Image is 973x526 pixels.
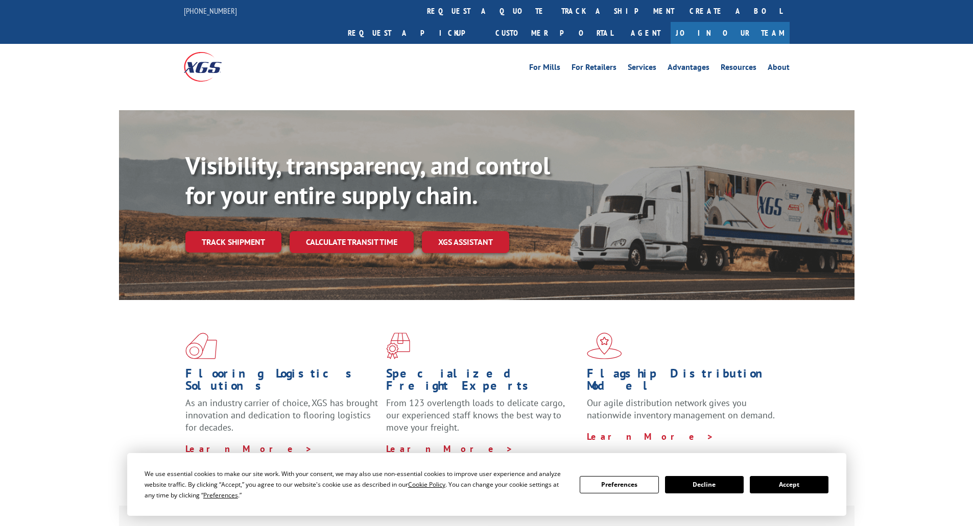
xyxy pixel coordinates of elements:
[185,231,281,253] a: Track shipment
[668,63,709,74] a: Advantages
[587,431,714,442] a: Learn More >
[185,333,217,359] img: xgs-icon-total-supply-chain-intelligence-red
[185,443,313,455] a: Learn More >
[386,397,579,442] p: From 123 overlength loads to delicate cargo, our experienced staff knows the best way to move you...
[572,63,616,74] a: For Retailers
[529,63,560,74] a: For Mills
[587,367,780,397] h1: Flagship Distribution Model
[587,333,622,359] img: xgs-icon-flagship-distribution-model-red
[340,22,488,44] a: Request a pickup
[671,22,790,44] a: Join Our Team
[386,367,579,397] h1: Specialized Freight Experts
[580,476,658,493] button: Preferences
[721,63,756,74] a: Resources
[768,63,790,74] a: About
[386,443,513,455] a: Learn More >
[386,333,410,359] img: xgs-icon-focused-on-flooring-red
[127,453,846,516] div: Cookie Consent Prompt
[621,22,671,44] a: Agent
[184,6,237,16] a: [PHONE_NUMBER]
[628,63,656,74] a: Services
[185,397,378,433] span: As an industry carrier of choice, XGS has brought innovation and dedication to flooring logistics...
[185,367,378,397] h1: Flooring Logistics Solutions
[750,476,828,493] button: Accept
[665,476,744,493] button: Decline
[422,231,509,253] a: XGS ASSISTANT
[203,491,238,499] span: Preferences
[185,149,550,211] b: Visibility, transparency, and control for your entire supply chain.
[488,22,621,44] a: Customer Portal
[587,397,775,421] span: Our agile distribution network gives you nationwide inventory management on demand.
[145,468,567,500] div: We use essential cookies to make our site work. With your consent, we may also use non-essential ...
[290,231,414,253] a: Calculate transit time
[408,480,445,489] span: Cookie Policy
